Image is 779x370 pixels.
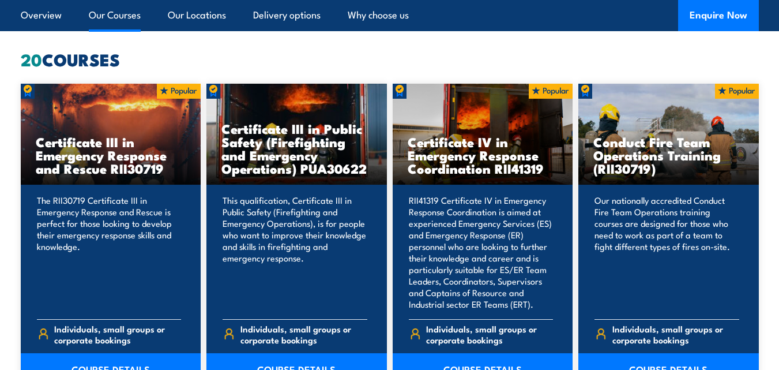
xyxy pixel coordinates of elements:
[223,195,367,310] p: This qualification, Certificate III in Public Safety (Firefighting and Emergency Operations), is ...
[593,135,744,175] h3: Conduct Fire Team Operations Training (RII30719)
[426,323,553,345] span: Individuals, small groups or corporate bookings
[54,323,181,345] span: Individuals, small groups or corporate bookings
[221,122,372,175] h3: Certificate III in Public Safety (Firefighting and Emergency Operations) PUA30622
[36,135,186,175] h3: Certificate III in Emergency Response and Rescue RII30719
[409,195,554,310] p: RII41319 Certificate IV in Emergency Response Coordination is aimed at experienced Emergency Serv...
[21,51,759,67] h2: COURSES
[408,135,558,175] h3: Certificate IV in Emergency Response Coordination RII41319
[612,323,739,345] span: Individuals, small groups or corporate bookings
[240,323,367,345] span: Individuals, small groups or corporate bookings
[21,46,42,72] strong: 20
[594,195,739,310] p: Our nationally accredited Conduct Fire Team Operations training courses are designed for those wh...
[37,195,182,310] p: The RII30719 Certificate III in Emergency Response and Rescue is perfect for those looking to dev...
